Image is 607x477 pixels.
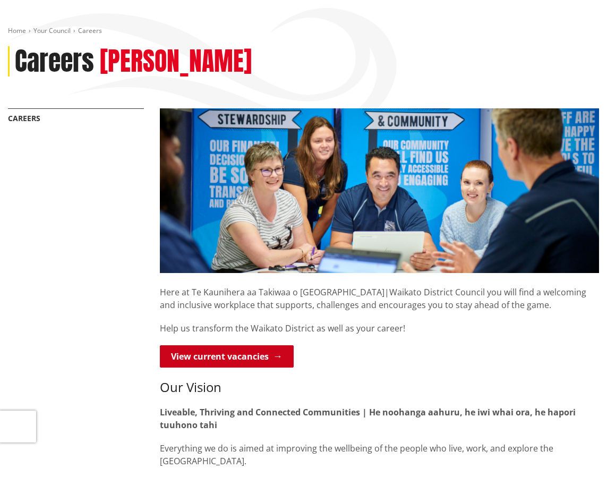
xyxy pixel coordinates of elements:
a: Careers [8,113,40,123]
a: Home [8,26,26,35]
strong: Liveable, Thriving and Connected Communities | He noohanga aahuru, he iwi whai ora, he hapori tuu... [160,406,576,431]
nav: breadcrumb [8,27,599,36]
img: Ngaaruawaahia staff discussing planning [160,108,599,273]
h3: Our Vision [160,380,599,395]
p: Help us transform the Waikato District as well as your career! [160,322,599,335]
a: Your Council [33,26,71,35]
a: View current vacancies [160,345,294,368]
span: Careers [78,26,102,35]
h1: Careers [15,46,94,77]
p: Here at Te Kaunihera aa Takiwaa o [GEOGRAPHIC_DATA]|Waikato District Council you will find a welc... [160,273,599,311]
p: Everything we do is aimed at improving the wellbeing of the people who live, work, and explore th... [160,442,599,467]
iframe: Messenger Launcher [558,432,596,471]
h2: [PERSON_NAME] [100,46,252,77]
